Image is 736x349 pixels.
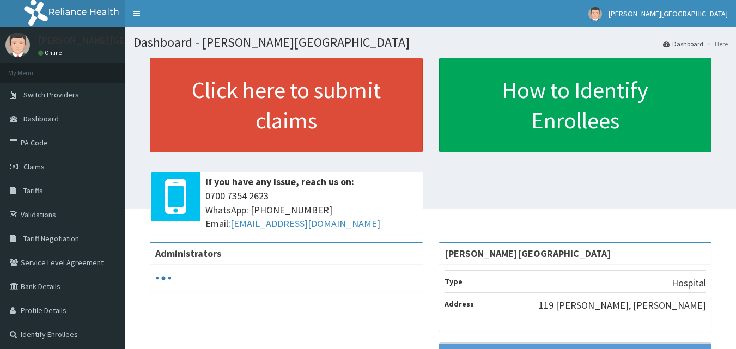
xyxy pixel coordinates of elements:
[23,162,45,172] span: Claims
[38,49,64,57] a: Online
[445,299,474,309] b: Address
[663,39,703,48] a: Dashboard
[609,9,728,19] span: [PERSON_NAME][GEOGRAPHIC_DATA]
[539,298,706,313] p: 119 [PERSON_NAME], [PERSON_NAME]
[445,277,463,286] b: Type
[23,114,59,124] span: Dashboard
[38,35,199,45] p: [PERSON_NAME][GEOGRAPHIC_DATA]
[150,58,423,152] a: Click here to submit claims
[23,234,79,243] span: Tariff Negotiation
[704,39,728,48] li: Here
[23,90,79,100] span: Switch Providers
[23,186,43,195] span: Tariffs
[155,270,172,286] svg: audio-loading
[672,276,706,290] p: Hospital
[205,189,417,231] span: 0700 7354 2623 WhatsApp: [PHONE_NUMBER] Email:
[439,58,712,152] a: How to Identify Enrollees
[5,33,30,57] img: User Image
[230,217,380,230] a: [EMAIL_ADDRESS][DOMAIN_NAME]
[155,247,221,260] b: Administrators
[133,35,728,50] h1: Dashboard - [PERSON_NAME][GEOGRAPHIC_DATA]
[205,175,354,188] b: If you have any issue, reach us on:
[588,7,602,21] img: User Image
[445,247,611,260] strong: [PERSON_NAME][GEOGRAPHIC_DATA]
